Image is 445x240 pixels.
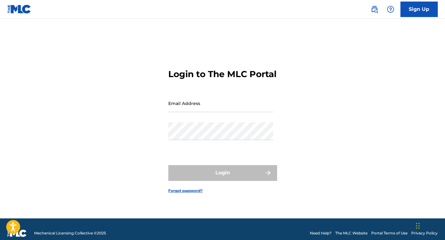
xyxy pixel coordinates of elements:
a: Sign Up [400,2,438,17]
a: Forgot password? [168,188,203,194]
a: Need Help? [310,230,332,236]
div: Drag [416,216,420,235]
a: Privacy Policy [411,230,438,236]
h3: Login to The MLC Portal [168,69,276,80]
iframe: Chat Widget [414,210,445,240]
a: The MLC Website [335,230,368,236]
img: MLC Logo [7,5,31,14]
a: Portal Terms of Use [371,230,408,236]
span: Mechanical Licensing Collective © 2025 [34,230,106,236]
a: Public Search [368,3,381,15]
img: logo [7,229,27,237]
img: help [387,6,394,13]
div: Help [384,3,397,15]
img: search [371,6,378,13]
